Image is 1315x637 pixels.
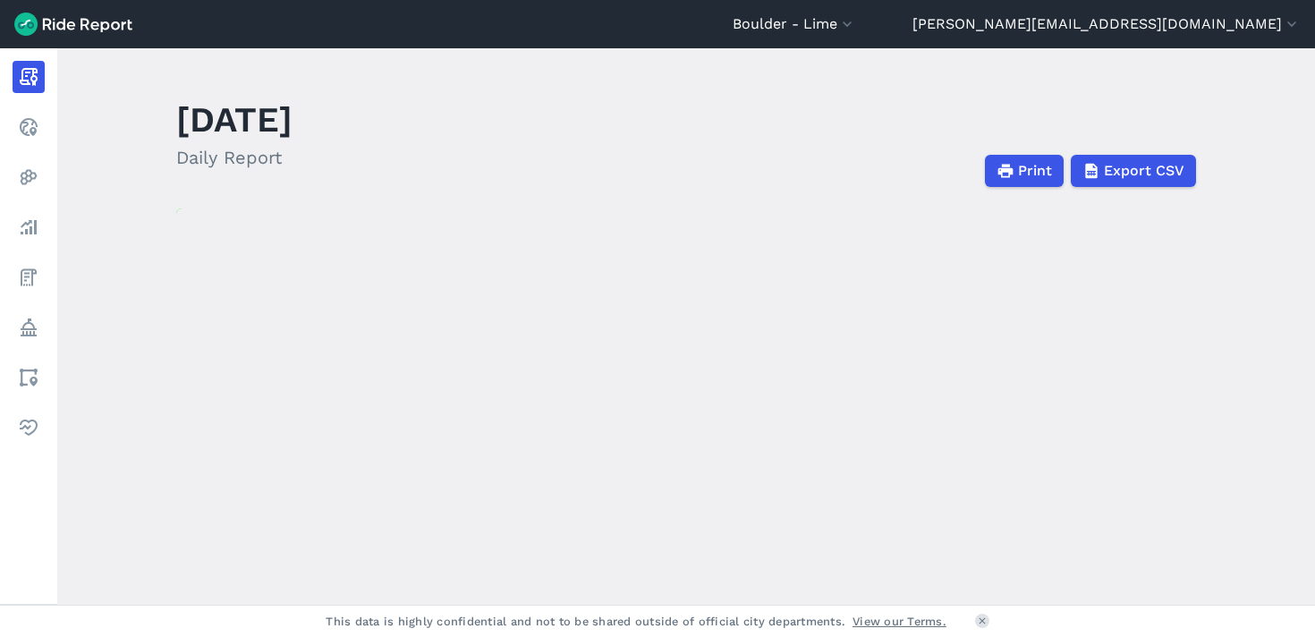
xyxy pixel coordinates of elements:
a: Report [13,61,45,93]
a: Health [13,412,45,444]
button: Print [985,155,1064,187]
a: Fees [13,261,45,293]
a: Heatmaps [13,161,45,193]
button: Export CSV [1071,155,1196,187]
span: Print [1018,160,1052,182]
span: Export CSV [1104,160,1184,182]
a: Analyze [13,211,45,243]
a: Areas [13,361,45,394]
a: View our Terms. [853,613,946,630]
h1: [DATE] [176,95,293,144]
a: Policy [13,311,45,344]
a: Realtime [13,111,45,143]
img: Ride Report [14,13,132,36]
button: [PERSON_NAME][EMAIL_ADDRESS][DOMAIN_NAME] [912,13,1301,35]
h2: Daily Report [176,144,293,171]
button: Boulder - Lime [733,13,856,35]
